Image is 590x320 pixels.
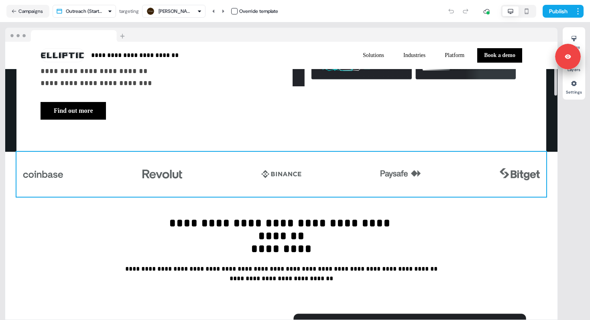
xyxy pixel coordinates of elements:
div: Outreach (Starter) [66,7,104,15]
button: Settings [563,77,585,95]
div: SolutionsIndustriesPlatformBook a demo [285,48,522,63]
button: Publish [543,5,572,18]
img: Image [23,158,63,190]
button: Book a demo [477,48,522,63]
button: Industries [397,48,432,63]
button: Find out more [41,102,106,120]
div: targeting [119,7,139,15]
img: Image [500,158,540,190]
img: Image [261,158,301,190]
div: Override template [239,7,278,15]
img: Image [142,158,182,190]
button: Platform [438,48,471,63]
button: Solutions [356,48,391,63]
button: [PERSON_NAME] & Co. [142,5,205,18]
button: Styles [563,32,585,50]
div: Find out more [41,102,270,120]
div: [PERSON_NAME] & Co. [159,7,191,15]
button: Campaigns [6,5,49,18]
img: Image [380,158,421,190]
img: Browser topbar [5,28,128,42]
